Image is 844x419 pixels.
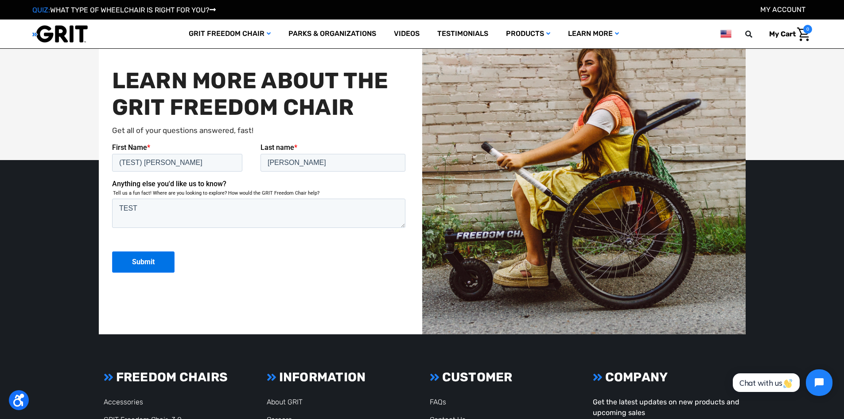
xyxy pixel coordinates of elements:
[497,20,559,48] a: Products
[797,27,810,41] img: Cart
[559,20,628,48] a: Learn More
[428,20,497,48] a: Testimonials
[104,370,251,385] h3: FREEDOM CHAIRS
[112,143,409,288] iframe: Form 1
[749,25,762,43] input: Search
[112,67,409,121] h2: LEARN MORE ABOUT THE GRIT FREEDOM CHAIR
[760,5,805,14] a: Account
[593,370,740,385] h3: COMPANY
[762,25,812,43] a: Cart with 0 items
[593,397,740,418] p: Get the latest updates on new products and upcoming sales
[422,21,746,334] img: power-of-movement2.png
[803,25,812,34] span: 0
[32,6,216,14] a: QUIZ:WHAT TYPE OF WHEELCHAIR IS RIGHT FOR YOU?
[112,125,409,137] p: Get all of your questions answered, fast!
[430,398,446,406] a: FAQs
[385,20,428,48] a: Videos
[32,6,50,14] span: QUIZ:
[769,30,796,38] span: My Cart
[32,25,88,43] img: GRIT All-Terrain Wheelchair and Mobility Equipment
[280,20,385,48] a: Parks & Organizations
[723,362,840,403] iframe: Tidio Chat
[720,28,731,39] img: us.png
[180,20,280,48] a: GRIT Freedom Chair
[430,370,577,385] h3: CUSTOMER
[104,398,143,406] a: Accessories
[267,398,303,406] a: About GRIT
[267,370,414,385] h3: INFORMATION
